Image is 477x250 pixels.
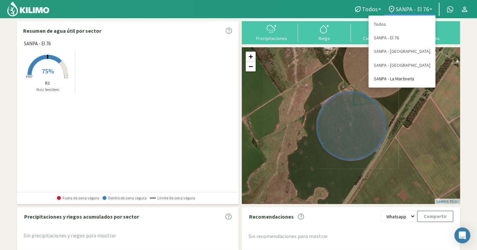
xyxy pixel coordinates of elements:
[248,232,454,240] div: Sin recomendaciones para mostrar
[21,87,75,93] p: Maiz Semillero
[396,6,429,13] span: SANPA - El 76
[245,23,298,41] button: Precipitaciones
[246,62,256,71] a: Zoom out
[42,67,54,75] span: 75%
[362,6,378,13] span: Todos
[26,75,32,79] tspan: PMP
[353,36,402,41] div: Carga mensual
[435,199,460,204] div: | ©
[369,18,435,31] a: Todos
[300,36,349,41] div: Riego
[369,72,435,86] a: SANPA - La Martineta
[369,45,435,58] a: SANPA - [GEOGRAPHIC_DATA]
[24,213,139,221] p: Precipitaciones y riegos acumulados por sector
[23,233,232,239] h5: Sin precipitaciones y riegos para mostrar
[103,196,147,200] span: Dentro de zona segura
[57,196,99,200] span: Fuera de zona segura
[455,228,470,243] div: Open Intercom Messenger
[437,199,448,203] a: Leaflet
[21,80,75,87] p: R1
[246,52,256,62] a: Zoom in
[247,36,296,41] div: Precipitaciones
[249,213,294,221] p: Recomendaciones
[452,199,458,203] a: Esri
[23,27,101,35] p: Resumen de agua útil por sector
[64,75,68,79] tspan: CC
[369,31,435,45] a: SANPA - El 76
[24,40,51,48] span: SANPA - El 76
[369,59,435,72] a: SANPA - [GEOGRAPHIC_DATA]
[298,23,351,41] button: Riego
[351,23,404,41] button: Carga mensual
[150,196,195,200] span: Límite de zona segura
[7,1,50,17] img: Kilimo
